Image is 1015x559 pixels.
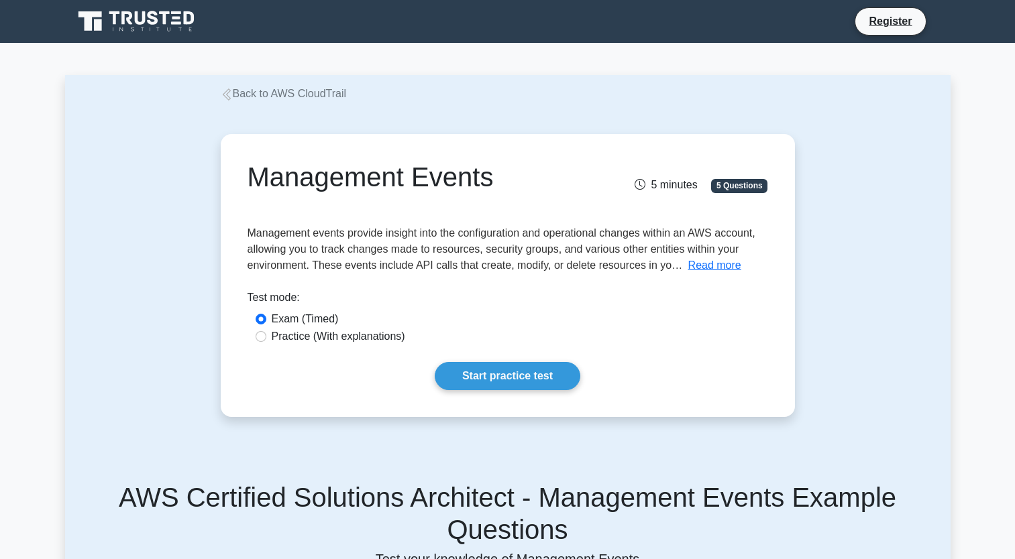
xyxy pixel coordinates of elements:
[272,311,339,327] label: Exam (Timed)
[435,362,580,390] a: Start practice test
[635,179,697,190] span: 5 minutes
[248,227,755,271] span: Management events provide insight into the configuration and operational changes within an AWS ac...
[81,481,934,546] h5: AWS Certified Solutions Architect - Management Events Example Questions
[688,257,741,273] button: Read more
[221,88,347,99] a: Back to AWS CloudTrail
[861,13,920,29] a: Register
[711,179,767,192] span: 5 Questions
[272,328,405,345] label: Practice (With explanations)
[248,290,768,311] div: Test mode:
[248,161,589,193] h1: Management Events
